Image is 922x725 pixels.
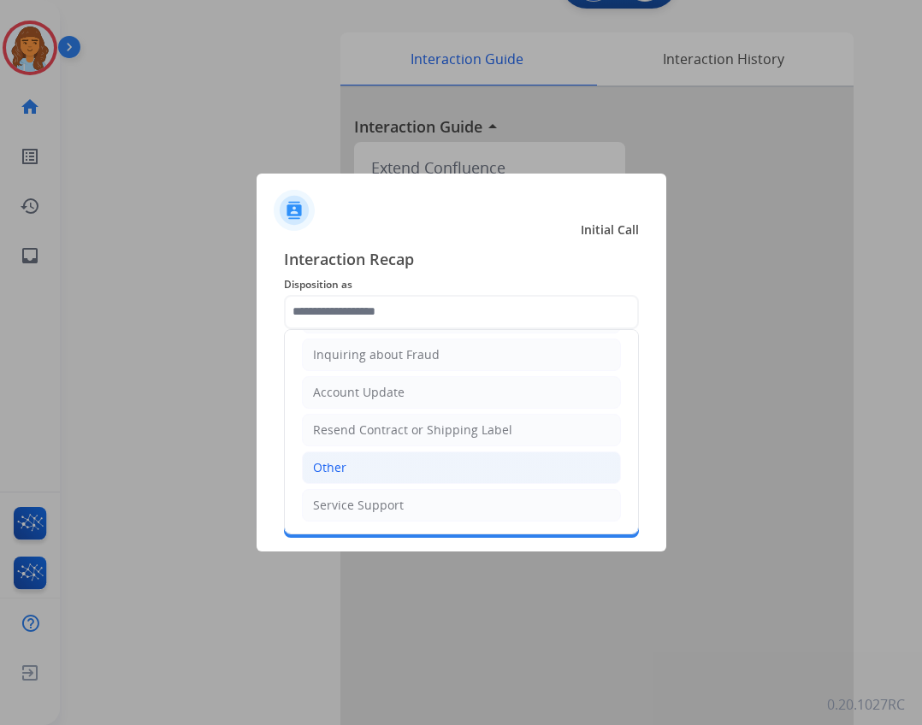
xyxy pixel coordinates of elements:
p: 0.20.1027RC [827,694,905,715]
span: Initial Call [581,221,639,239]
div: Inquiring about Fraud [313,346,440,363]
div: Resend Contract or Shipping Label [313,421,512,439]
img: contactIcon [274,190,315,231]
div: Service Support [313,497,404,514]
span: Interaction Recap [284,247,639,274]
span: Disposition as [284,274,639,295]
div: Other [313,459,346,476]
div: Account Update [313,384,405,401]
